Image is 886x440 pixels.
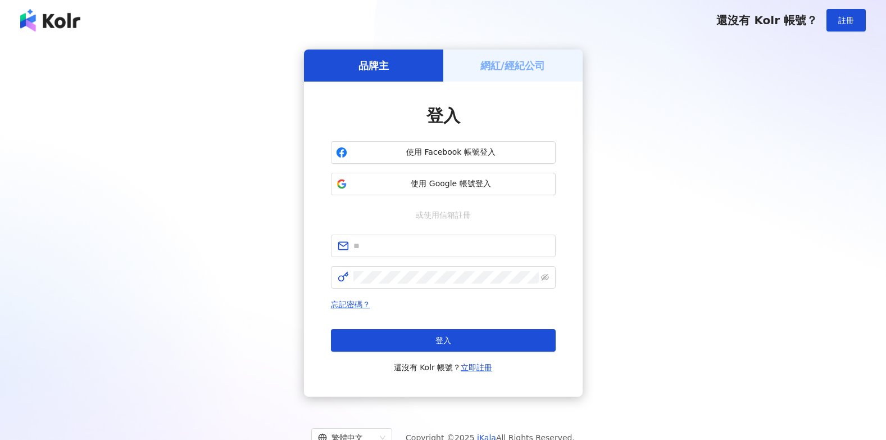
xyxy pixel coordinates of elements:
h5: 網紅/經紀公司 [480,59,545,73]
span: 還沒有 Kolr 帳號？ [394,361,493,374]
button: 使用 Google 帳號登入 [331,173,556,195]
button: 登入 [331,329,556,352]
span: 使用 Facebook 帳號登入 [352,147,551,158]
span: eye-invisible [541,273,549,281]
span: 使用 Google 帳號登入 [352,178,551,190]
a: 忘記密碼？ [331,300,370,309]
button: 註冊 [826,9,866,32]
span: 或使用信箱註冊 [408,209,479,221]
span: 登入 [426,106,460,125]
span: 註冊 [838,16,854,25]
img: logo [20,9,80,32]
a: 立即註冊 [461,363,492,372]
span: 登入 [435,336,451,345]
button: 使用 Facebook 帳號登入 [331,141,556,164]
h5: 品牌主 [358,59,389,73]
span: 還沒有 Kolr 帳號？ [716,14,817,27]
